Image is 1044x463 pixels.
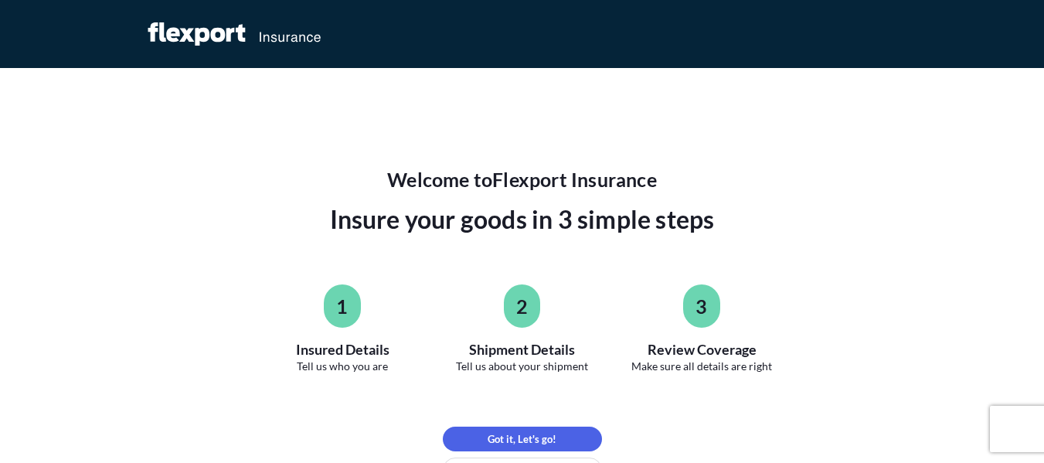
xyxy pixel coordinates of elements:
span: Make sure all details are right [631,359,772,374]
span: 1 [336,294,348,318]
span: 2 [516,294,528,318]
span: Insure your goods in 3 simple steps [330,201,715,238]
span: Tell us who you are [297,359,388,374]
p: Got it, Let's go! [488,431,556,447]
span: 3 [695,294,707,318]
span: Insured Details [296,340,389,359]
span: Shipment Details [469,340,575,359]
span: Review Coverage [648,340,757,359]
span: Tell us about your shipment [456,359,588,374]
button: Got it, Let's go! [443,427,602,451]
span: Welcome to Flexport Insurance [387,167,657,192]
